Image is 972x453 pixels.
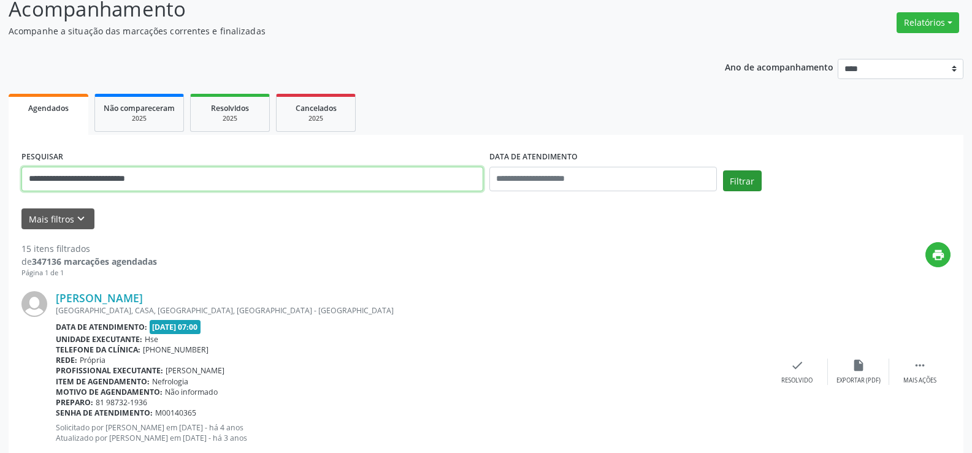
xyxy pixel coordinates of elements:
[150,320,201,334] span: [DATE] 07:00
[725,59,833,74] p: Ano de acompanhamento
[285,114,346,123] div: 2025
[21,268,157,278] div: Página 1 de 1
[489,148,578,167] label: DATA DE ATENDIMENTO
[165,387,218,397] span: Não informado
[74,212,88,226] i: keyboard_arrow_down
[21,208,94,230] button: Mais filtroskeyboard_arrow_down
[781,376,813,385] div: Resolvido
[143,345,209,355] span: [PHONE_NUMBER]
[145,334,158,345] span: Hse
[913,359,927,372] i: 
[9,25,677,37] p: Acompanhe a situação das marcações correntes e finalizadas
[56,397,93,408] b: Preparo:
[56,322,147,332] b: Data de atendimento:
[104,114,175,123] div: 2025
[56,422,767,443] p: Solicitado por [PERSON_NAME] em [DATE] - há 4 anos Atualizado por [PERSON_NAME] em [DATE] - há 3 ...
[199,114,261,123] div: 2025
[211,103,249,113] span: Resolvidos
[96,397,147,408] span: 81 98732-1936
[104,103,175,113] span: Não compareceram
[56,376,150,387] b: Item de agendamento:
[21,148,63,167] label: PESQUISAR
[723,170,762,191] button: Filtrar
[152,376,188,387] span: Nefrologia
[56,345,140,355] b: Telefone da clínica:
[56,408,153,418] b: Senha de atendimento:
[852,359,865,372] i: insert_drive_file
[790,359,804,372] i: check
[155,408,196,418] span: M00140365
[21,291,47,317] img: img
[56,291,143,305] a: [PERSON_NAME]
[21,255,157,268] div: de
[932,248,945,262] i: print
[80,355,105,365] span: Própria
[32,256,157,267] strong: 347136 marcações agendadas
[28,103,69,113] span: Agendados
[56,365,163,376] b: Profissional executante:
[56,305,767,316] div: [GEOGRAPHIC_DATA], CASA, [GEOGRAPHIC_DATA], [GEOGRAPHIC_DATA] - [GEOGRAPHIC_DATA]
[296,103,337,113] span: Cancelados
[836,376,881,385] div: Exportar (PDF)
[56,355,77,365] b: Rede:
[166,365,224,376] span: [PERSON_NAME]
[903,376,936,385] div: Mais ações
[21,242,157,255] div: 15 itens filtrados
[925,242,951,267] button: print
[56,387,163,397] b: Motivo de agendamento:
[897,12,959,33] button: Relatórios
[56,334,142,345] b: Unidade executante:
